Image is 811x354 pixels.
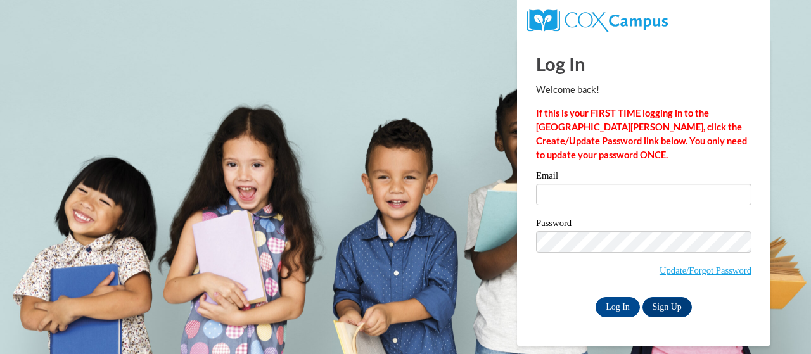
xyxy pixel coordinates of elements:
[536,83,751,97] p: Welcome back!
[536,51,751,77] h1: Log In
[596,297,640,317] input: Log In
[642,297,692,317] a: Sign Up
[660,265,751,275] a: Update/Forgot Password
[536,218,751,231] label: Password
[536,171,751,184] label: Email
[536,108,747,160] strong: If this is your FIRST TIME logging in to the [GEOGRAPHIC_DATA][PERSON_NAME], click the Create/Upd...
[527,15,668,25] a: COX Campus
[527,9,668,32] img: COX Campus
